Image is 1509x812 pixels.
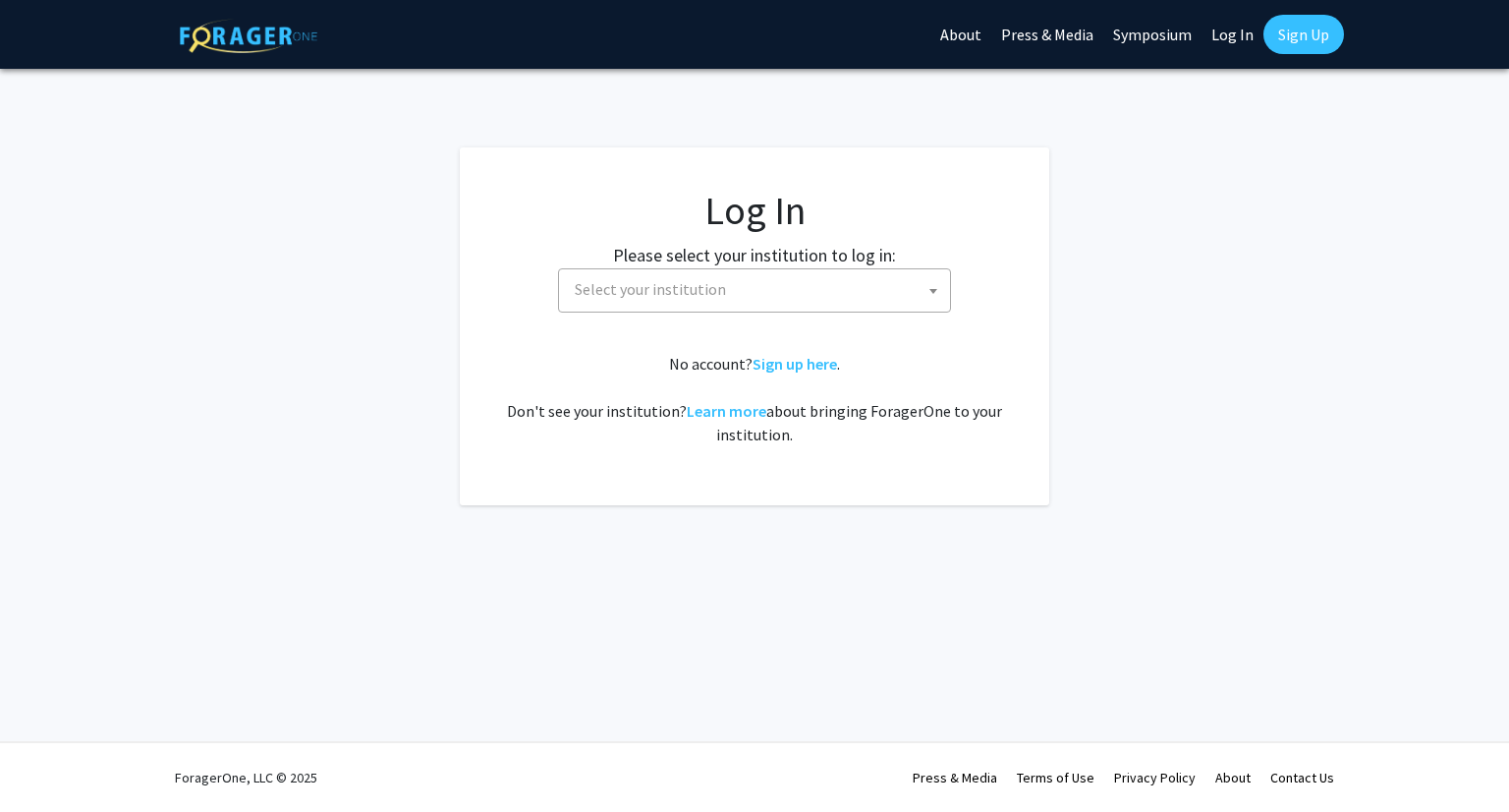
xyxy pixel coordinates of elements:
[558,268,951,313] span: Select your institution
[1215,769,1251,786] a: About
[499,187,1010,234] h1: Log In
[687,401,766,421] a: Learn more about bringing ForagerOne to your institution
[1017,769,1094,786] a: Terms of Use
[1114,769,1196,786] a: Privacy Policy
[913,769,997,786] a: Press & Media
[180,19,317,53] img: ForagerOne Logo
[567,269,950,310] span: Select your institution
[575,279,726,299] span: Select your institution
[499,352,1010,446] div: No account? . Don't see your institution? about bringing ForagerOne to your institution.
[1270,769,1334,786] a: Contact Us
[753,354,837,374] a: Sign up here
[1263,15,1344,54] a: Sign Up
[175,743,317,812] div: ForagerOne, LLC © 2025
[613,242,896,268] label: Please select your institution to log in:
